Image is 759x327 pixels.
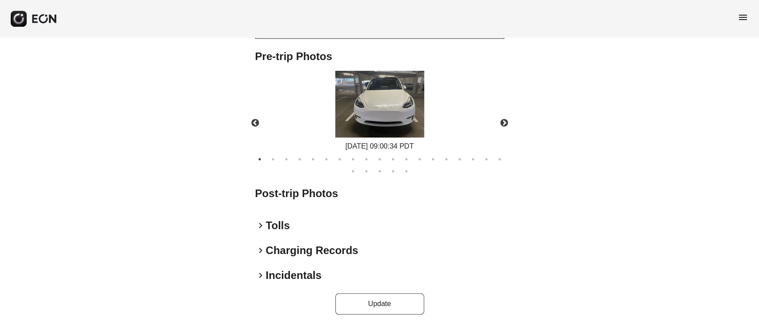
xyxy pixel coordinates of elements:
[442,155,451,164] button: 15
[266,243,358,258] h2: Charging Records
[266,218,290,233] h2: Tolls
[375,167,384,176] button: 22
[402,155,411,164] button: 12
[402,167,411,176] button: 24
[335,293,424,315] button: Update
[335,155,344,164] button: 7
[389,167,398,176] button: 23
[469,155,478,164] button: 17
[349,167,357,176] button: 20
[362,167,371,176] button: 21
[335,141,424,152] div: [DATE] 09:00:34 PDT
[375,155,384,164] button: 10
[266,268,321,283] h2: Incidentals
[429,155,438,164] button: 14
[482,155,491,164] button: 18
[415,155,424,164] button: 13
[322,155,331,164] button: 6
[389,155,398,164] button: 11
[255,49,504,64] h2: Pre-trip Photos
[282,155,291,164] button: 3
[255,270,266,281] span: keyboard_arrow_right
[455,155,464,164] button: 16
[349,155,357,164] button: 8
[309,155,317,164] button: 5
[295,155,304,164] button: 4
[240,108,271,139] button: Previous
[269,155,277,164] button: 2
[255,245,266,256] span: keyboard_arrow_right
[489,108,520,139] button: Next
[495,155,504,164] button: 19
[255,186,504,201] h2: Post-trip Photos
[255,220,266,231] span: keyboard_arrow_right
[335,71,424,137] img: https://fastfleet.me/rails/active_storage/blobs/redirect/eyJfcmFpbHMiOnsibWVzc2FnZSI6IkJBaHBBODly...
[738,12,748,23] span: menu
[362,155,371,164] button: 9
[255,155,264,164] button: 1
